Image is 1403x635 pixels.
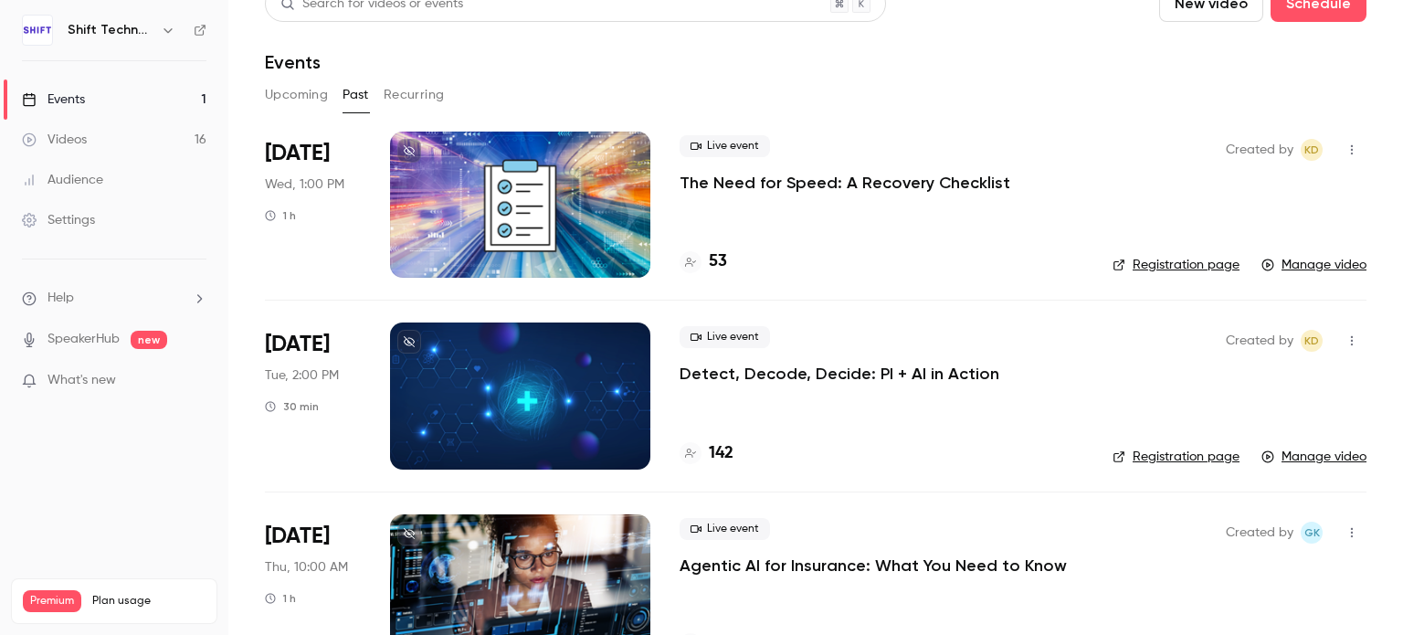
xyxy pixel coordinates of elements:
[265,51,321,73] h1: Events
[1304,139,1319,161] span: KD
[1301,139,1323,161] span: Kristen DeLuca
[1261,448,1366,466] a: Manage video
[22,289,206,308] li: help-dropdown-opener
[22,90,85,109] div: Events
[265,80,328,110] button: Upcoming
[22,131,87,149] div: Videos
[265,132,361,278] div: Oct 8 Wed, 1:00 PM (America/New York)
[47,371,116,390] span: What's new
[265,558,348,577] span: Thu, 10:00 AM
[265,139,330,168] span: [DATE]
[1226,522,1293,544] span: Created by
[1226,330,1293,352] span: Created by
[265,399,319,414] div: 30 min
[709,441,733,466] h4: 142
[265,175,344,194] span: Wed, 1:00 PM
[1226,139,1293,161] span: Created by
[1304,330,1319,352] span: KD
[1301,330,1323,352] span: Kristen DeLuca
[23,590,81,612] span: Premium
[265,208,296,223] div: 1 h
[384,80,445,110] button: Recurring
[47,289,74,308] span: Help
[343,80,369,110] button: Past
[1113,256,1239,274] a: Registration page
[92,594,206,609] span: Plan usage
[22,211,95,229] div: Settings
[680,172,1010,194] a: The Need for Speed: A Recovery Checklist
[680,518,770,540] span: Live event
[709,249,727,274] h4: 53
[680,249,727,274] a: 53
[131,331,167,349] span: new
[68,21,153,39] h6: Shift Technology
[680,441,733,466] a: 142
[185,373,206,389] iframe: Noticeable Trigger
[680,135,770,157] span: Live event
[680,555,1067,577] a: Agentic AI for Insurance: What You Need to Know
[1301,522,1323,544] span: Gaud KROTOFF
[265,591,296,606] div: 1 h
[1261,256,1366,274] a: Manage video
[22,171,103,189] div: Audience
[680,326,770,348] span: Live event
[1113,448,1239,466] a: Registration page
[265,323,361,469] div: Oct 7 Tue, 2:00 PM (America/New York)
[680,363,999,385] a: Detect, Decode, Decide: PI + AI in Action
[265,522,330,551] span: [DATE]
[1304,522,1320,544] span: GK
[265,330,330,359] span: [DATE]
[23,16,52,45] img: Shift Technology
[265,366,339,385] span: Tue, 2:00 PM
[47,330,120,349] a: SpeakerHub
